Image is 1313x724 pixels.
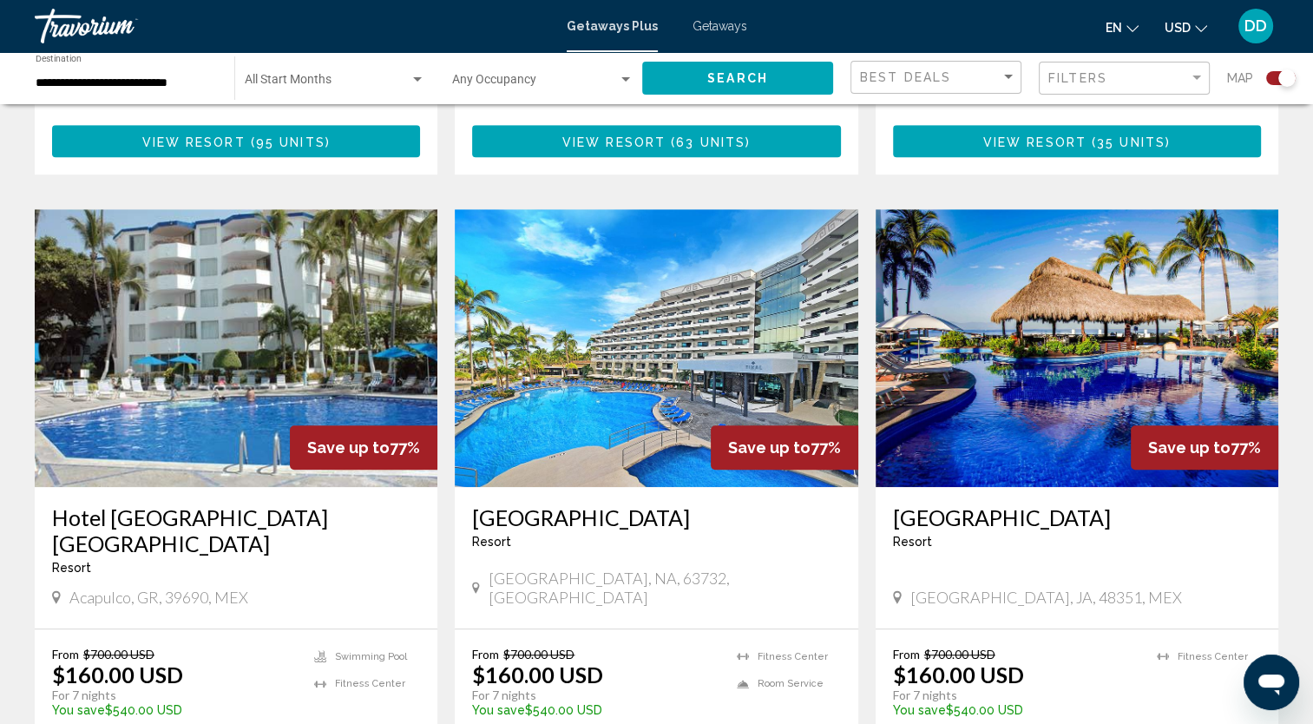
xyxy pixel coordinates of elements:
[256,135,325,148] span: 95 units
[893,504,1261,530] a: [GEOGRAPHIC_DATA]
[893,535,932,549] span: Resort
[1039,61,1210,96] button: Filter
[1227,66,1253,90] span: Map
[83,647,154,661] span: $700.00 USD
[924,647,995,661] span: $700.00 USD
[728,438,811,457] span: Save up to
[69,588,248,607] span: Acapulco, GR, 39690, MEX
[52,661,183,688] p: $160.00 USD
[876,209,1278,487] img: ii_pp11.jpg
[1087,135,1171,148] span: ( )
[676,135,745,148] span: 63 units
[567,19,658,33] a: Getaways Plus
[35,9,549,43] a: Travorium
[472,535,511,549] span: Resort
[472,647,499,661] span: From
[52,703,297,717] p: $540.00 USD
[1244,655,1299,710] iframe: Button to launch messaging window
[707,72,768,86] span: Search
[1097,135,1165,148] span: 35 units
[455,209,857,487] img: ii_prv1.jpg
[52,647,79,661] span: From
[910,588,1182,607] span: [GEOGRAPHIC_DATA], JA, 48351, MEX
[1106,21,1122,35] span: en
[860,70,951,84] span: Best Deals
[35,209,437,487] img: ii_mbu1.jpg
[52,504,420,556] a: Hotel [GEOGRAPHIC_DATA] [GEOGRAPHIC_DATA]
[472,661,603,688] p: $160.00 USD
[1106,15,1139,40] button: Change language
[666,135,751,148] span: ( )
[893,647,920,661] span: From
[860,70,1016,85] mat-select: Sort by
[758,678,824,689] span: Room Service
[711,425,858,470] div: 77%
[1244,17,1267,35] span: DD
[246,135,331,148] span: ( )
[1131,425,1278,470] div: 77%
[1165,21,1191,35] span: USD
[893,661,1024,688] p: $160.00 USD
[758,651,828,662] span: Fitness Center
[335,678,405,689] span: Fitness Center
[52,703,105,717] span: You save
[893,688,1139,703] p: For 7 nights
[472,504,840,530] a: [GEOGRAPHIC_DATA]
[1233,8,1278,44] button: User Menu
[693,19,747,33] a: Getaways
[642,62,833,94] button: Search
[335,651,407,662] span: Swimming Pool
[290,425,437,470] div: 77%
[307,438,390,457] span: Save up to
[983,135,1087,148] span: View Resort
[893,125,1261,157] button: View Resort(35 units)
[562,135,666,148] span: View Resort
[52,688,297,703] p: For 7 nights
[472,125,840,157] button: View Resort(63 units)
[472,688,719,703] p: For 7 nights
[893,703,946,717] span: You save
[52,125,420,157] button: View Resort(95 units)
[893,703,1139,717] p: $540.00 USD
[1048,71,1107,85] span: Filters
[1178,651,1248,662] span: Fitness Center
[472,703,525,717] span: You save
[472,703,719,717] p: $540.00 USD
[489,569,841,607] span: [GEOGRAPHIC_DATA], NA, 63732, [GEOGRAPHIC_DATA]
[503,647,574,661] span: $700.00 USD
[1148,438,1231,457] span: Save up to
[1165,15,1207,40] button: Change currency
[142,135,246,148] span: View Resort
[52,561,91,575] span: Resort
